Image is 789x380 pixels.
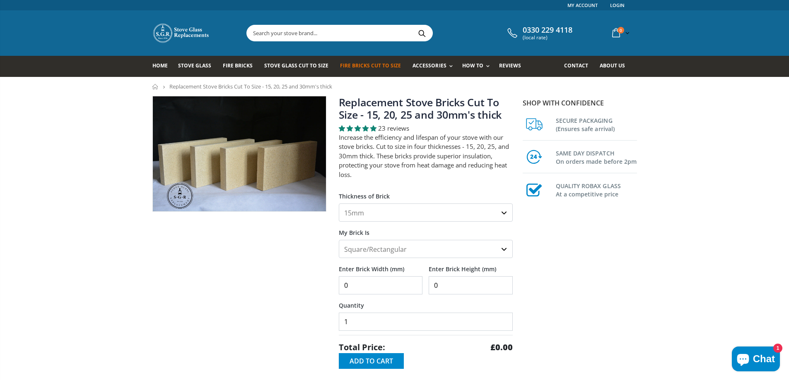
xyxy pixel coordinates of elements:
[556,180,637,198] h3: QUALITY ROBAX GLASS At a competitive price
[600,62,625,69] span: About us
[523,35,572,41] span: (local rate)
[499,56,527,77] a: Reviews
[339,222,513,237] label: My Brick Is
[264,56,335,77] a: Stove Glass Cut To Size
[339,133,513,179] p: Increase the efficiency and lifespan of your stove with our stove bricks. Cut to size in four thi...
[609,25,631,41] a: 0
[339,342,385,353] span: Total Price:
[490,342,513,353] strong: £0.00
[600,56,631,77] a: About us
[339,95,502,122] a: Replacement Stove Bricks Cut To Size - 15, 20, 25 and 30mm's thick
[499,62,521,69] span: Reviews
[152,84,159,89] a: Home
[556,148,637,166] h3: SAME DAY DISPATCH On orders made before 2pm
[505,26,572,41] a: 0330 229 4118 (local rate)
[339,294,513,309] label: Quantity
[429,258,513,273] label: Enter Brick Height (mm)
[152,23,210,43] img: Stove Glass Replacement
[152,62,168,69] span: Home
[223,56,259,77] a: Fire Bricks
[264,62,328,69] span: Stove Glass Cut To Size
[169,83,332,90] span: Replacement Stove Bricks Cut To Size - 15, 20, 25 and 30mm's thick
[340,62,401,69] span: Fire Bricks Cut To Size
[350,356,393,366] span: Add to Cart
[564,56,594,77] a: Contact
[413,56,456,77] a: Accessories
[523,98,637,108] p: Shop with confidence
[339,353,404,369] button: Add to Cart
[153,96,326,211] img: 4_fire_bricks_1aa33a0b-dc7a-4843-b288-55f1aa0e36c3_800x_crop_center.jpeg
[729,347,782,373] inbox-online-store-chat: Shopify online store chat
[556,115,637,133] h3: SECURE PACKAGING (Ensures safe arrival)
[523,26,572,35] span: 0330 229 4118
[618,27,624,33] span: 0
[378,124,409,132] span: 23 reviews
[247,25,525,41] input: Search your stove brand...
[340,56,407,77] a: Fire Bricks Cut To Size
[413,25,432,41] button: Search
[462,62,483,69] span: How To
[462,56,494,77] a: How To
[152,56,174,77] a: Home
[178,62,211,69] span: Stove Glass
[339,185,513,200] label: Thickness of Brick
[178,56,217,77] a: Stove Glass
[413,62,446,69] span: Accessories
[339,124,378,132] span: 4.78 stars
[564,62,588,69] span: Contact
[223,62,253,69] span: Fire Bricks
[339,258,423,273] label: Enter Brick Width (mm)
